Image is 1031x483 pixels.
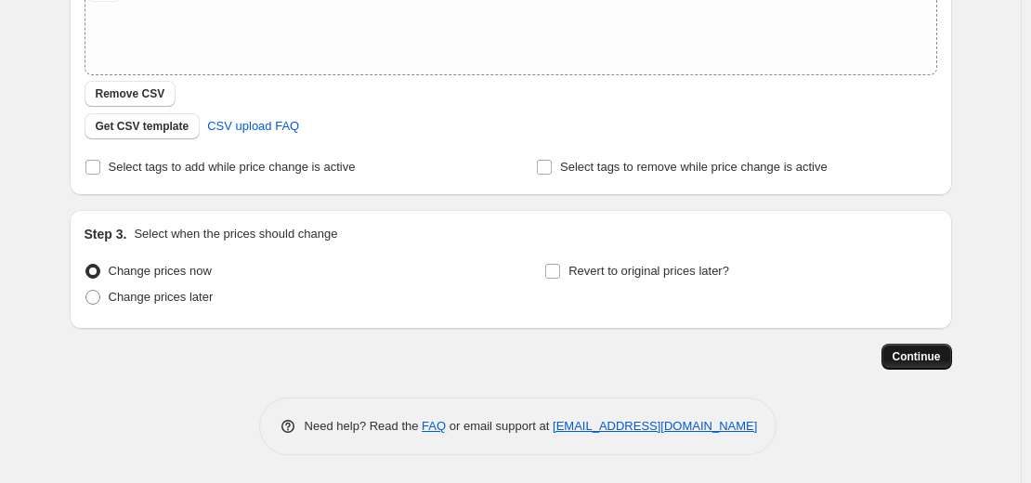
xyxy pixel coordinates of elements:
[446,419,553,433] span: or email support at
[134,225,337,243] p: Select when the prices should change
[85,225,127,243] h2: Step 3.
[553,419,757,433] a: [EMAIL_ADDRESS][DOMAIN_NAME]
[422,419,446,433] a: FAQ
[96,119,189,134] span: Get CSV template
[85,113,201,139] button: Get CSV template
[196,111,310,141] a: CSV upload FAQ
[109,160,356,174] span: Select tags to add while price change is active
[109,290,214,304] span: Change prices later
[881,344,952,370] button: Continue
[560,160,828,174] span: Select tags to remove while price change is active
[568,264,729,278] span: Revert to original prices later?
[305,419,423,433] span: Need help? Read the
[207,117,299,136] span: CSV upload FAQ
[893,349,941,364] span: Continue
[109,264,212,278] span: Change prices now
[96,86,165,101] span: Remove CSV
[85,81,176,107] button: Remove CSV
